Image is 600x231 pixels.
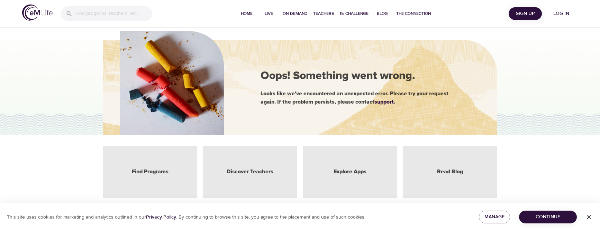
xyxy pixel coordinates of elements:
a: Read Blog [437,168,463,176]
span: Continue [525,213,571,221]
div: Looks like we've encountered an unexpected error. Please try your request again. If the problem p... [261,89,475,106]
a: Explore Apps [334,168,366,176]
span: Log in [547,9,575,18]
span: Teachers [313,10,334,17]
a: Find Programs [132,168,169,176]
span: Home [238,10,255,17]
span: 1% Challenge [339,10,369,17]
span: The Connection [396,10,431,17]
a: Discover Teachers [227,168,273,176]
button: Log in [545,7,578,20]
span: Blog [374,10,391,17]
span: Sign Up [511,9,539,18]
img: logo [22,4,53,21]
div: Oops! Something went wrong. [261,68,475,84]
span: Live [261,10,277,17]
span: On-Demand [283,10,308,17]
input: Find programs, teachers, etc... [75,6,152,21]
img: hero [120,31,224,135]
button: Manage [479,211,510,223]
a: Privacy Policy [146,214,176,220]
button: Continue [519,211,577,223]
a: support [374,99,394,105]
span: Manage [484,213,504,221]
button: Sign Up [509,7,542,20]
